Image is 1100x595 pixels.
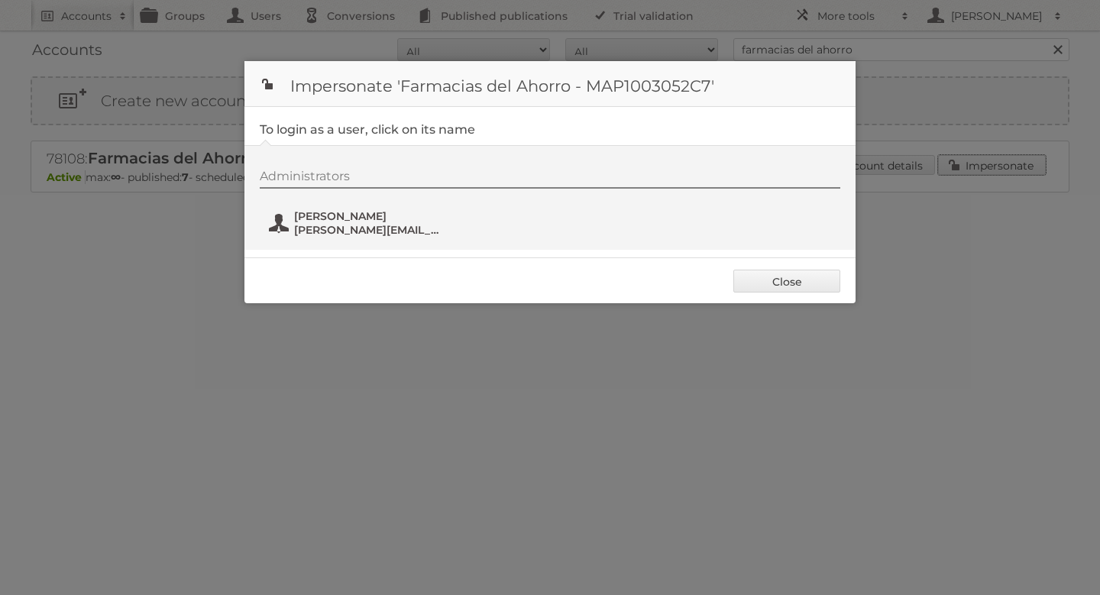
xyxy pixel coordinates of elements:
legend: To login as a user, click on its name [260,122,475,137]
h1: Impersonate 'Farmacias del Ahorro - MAP1003052C7' [244,61,856,107]
span: [PERSON_NAME] [294,209,442,223]
span: [PERSON_NAME][EMAIL_ADDRESS][PERSON_NAME][DOMAIN_NAME] [294,223,442,237]
button: [PERSON_NAME] [PERSON_NAME][EMAIL_ADDRESS][PERSON_NAME][DOMAIN_NAME] [267,208,447,238]
a: Close [733,270,840,293]
div: Administrators [260,169,840,189]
